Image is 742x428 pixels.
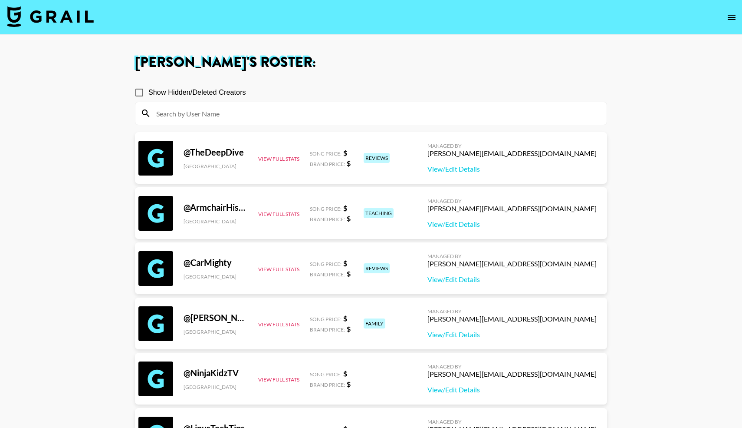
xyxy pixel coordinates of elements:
[364,263,390,273] div: reviews
[258,156,299,162] button: View Full Stats
[364,153,390,163] div: reviews
[427,198,597,204] div: Managed By
[184,147,248,158] div: @ TheDeepDive
[184,384,248,390] div: [GEOGRAPHIC_DATA]
[7,6,94,27] img: Grail Talent
[184,368,248,378] div: @ NinjaKidzTV
[427,149,597,158] div: [PERSON_NAME][EMAIL_ADDRESS][DOMAIN_NAME]
[184,273,248,280] div: [GEOGRAPHIC_DATA]
[310,382,345,388] span: Brand Price:
[347,214,351,222] strong: $
[310,271,345,278] span: Brand Price:
[723,9,740,26] button: open drawer
[258,266,299,272] button: View Full Stats
[135,56,607,70] h1: [PERSON_NAME] 's Roster:
[184,202,248,213] div: @ ArmchairHistorian
[347,380,351,388] strong: $
[184,257,248,268] div: @ CarMighty
[258,321,299,328] button: View Full Stats
[310,216,345,222] span: Brand Price:
[347,159,351,167] strong: $
[364,319,385,328] div: family
[427,363,597,370] div: Managed By
[427,330,597,339] a: View/Edit Details
[343,314,347,322] strong: $
[258,376,299,383] button: View Full Stats
[427,308,597,315] div: Managed By
[184,312,248,323] div: @ [PERSON_NAME]
[310,161,345,167] span: Brand Price:
[343,259,347,267] strong: $
[148,87,246,98] span: Show Hidden/Deleted Creators
[427,143,597,149] div: Managed By
[343,149,347,157] strong: $
[310,371,341,378] span: Song Price:
[427,315,597,323] div: [PERSON_NAME][EMAIL_ADDRESS][DOMAIN_NAME]
[184,328,248,335] div: [GEOGRAPHIC_DATA]
[310,316,341,322] span: Song Price:
[427,220,597,229] a: View/Edit Details
[310,206,341,212] span: Song Price:
[184,218,248,225] div: [GEOGRAPHIC_DATA]
[427,204,597,213] div: [PERSON_NAME][EMAIL_ADDRESS][DOMAIN_NAME]
[427,253,597,259] div: Managed By
[310,150,341,157] span: Song Price:
[427,418,597,425] div: Managed By
[184,163,248,169] div: [GEOGRAPHIC_DATA]
[427,370,597,378] div: [PERSON_NAME][EMAIL_ADDRESS][DOMAIN_NAME]
[310,326,345,333] span: Brand Price:
[427,275,597,284] a: View/Edit Details
[258,211,299,217] button: View Full Stats
[151,106,601,120] input: Search by User Name
[427,385,597,394] a: View/Edit Details
[427,259,597,268] div: [PERSON_NAME][EMAIL_ADDRESS][DOMAIN_NAME]
[364,208,394,218] div: teaching
[427,165,597,173] a: View/Edit Details
[343,369,347,378] strong: $
[347,325,351,333] strong: $
[310,261,341,267] span: Song Price:
[343,204,347,212] strong: $
[347,269,351,278] strong: $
